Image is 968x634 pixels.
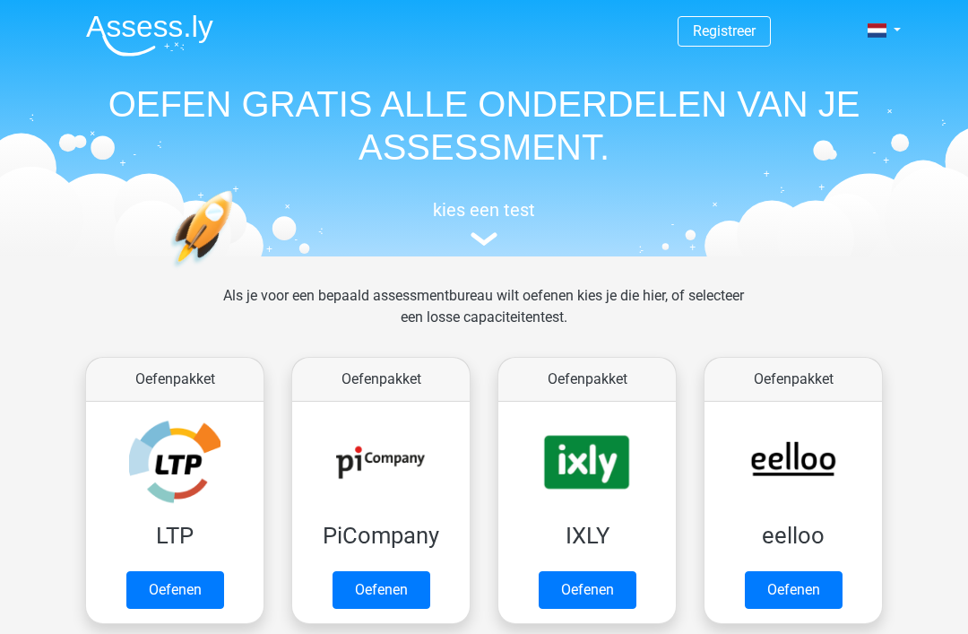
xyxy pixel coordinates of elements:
a: Oefenen [126,571,224,609]
a: Oefenen [539,571,636,609]
img: assessment [471,232,497,246]
a: kies een test [72,199,896,247]
img: oefenen [170,190,302,352]
h1: OEFEN GRATIS ALLE ONDERDELEN VAN JE ASSESSMENT. [72,83,896,169]
h5: kies een test [72,199,896,221]
a: Oefenen [333,571,430,609]
img: Assessly [86,14,213,56]
a: Oefenen [745,571,843,609]
div: Als je voor een bepaald assessmentbureau wilt oefenen kies je die hier, of selecteer een losse ca... [209,285,758,350]
a: Registreer [693,22,756,39]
